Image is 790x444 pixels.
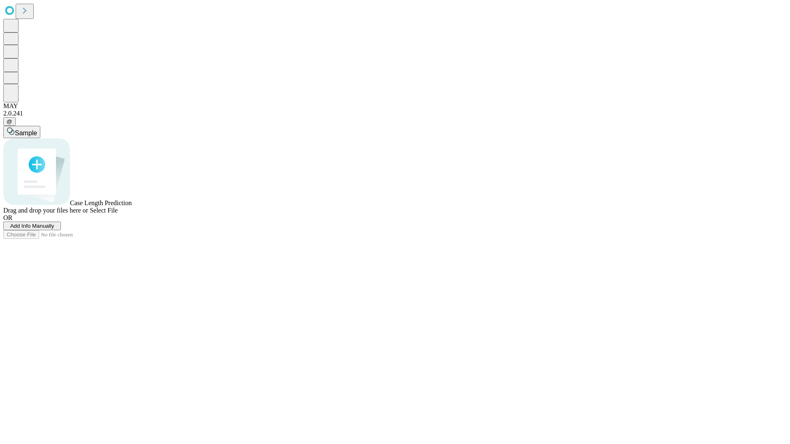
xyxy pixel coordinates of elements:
button: @ [3,117,16,126]
span: Case Length Prediction [70,199,132,206]
button: Add Info Manually [3,222,61,230]
span: Drag and drop your files here or [3,207,88,214]
span: OR [3,214,12,221]
span: Sample [15,129,37,136]
span: @ [7,118,12,125]
span: Select File [90,207,118,214]
div: 2.0.241 [3,110,787,117]
div: MAY [3,102,787,110]
span: Add Info Manually [10,223,54,229]
button: Sample [3,126,40,138]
